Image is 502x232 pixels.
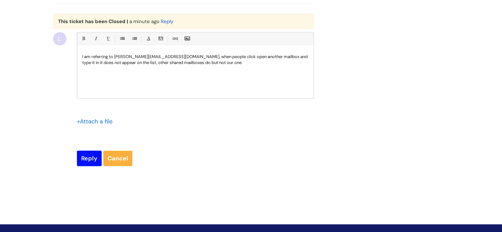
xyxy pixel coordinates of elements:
a: 1. Ordered List (Ctrl-Shift-8) [130,35,138,43]
a: • Unordered List (Ctrl-Shift-7) [118,35,126,43]
a: Underline(Ctrl-U) [104,35,112,43]
div: Attach a file [77,116,117,127]
b: This ticket has been Closed | [58,18,128,25]
a: Bold (Ctrl-B) [79,35,87,43]
span: + [77,117,80,125]
a: Insert Image... [183,35,191,43]
a: Link [171,35,179,43]
a: Italic (Ctrl-I) [91,35,100,43]
a: Cancel [103,151,132,166]
div: L [53,32,66,46]
p: I am referring to [PERSON_NAME][EMAIL_ADDRESS][DOMAIN_NAME], when people click open another mailb... [82,54,309,66]
a: Font Color [144,35,152,43]
a: Back Color [156,35,165,43]
span: Fri, 19 Sep, 2025 at 8:42 AM [129,18,159,25]
a: Reply [161,18,173,25]
input: Reply [77,151,102,166]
